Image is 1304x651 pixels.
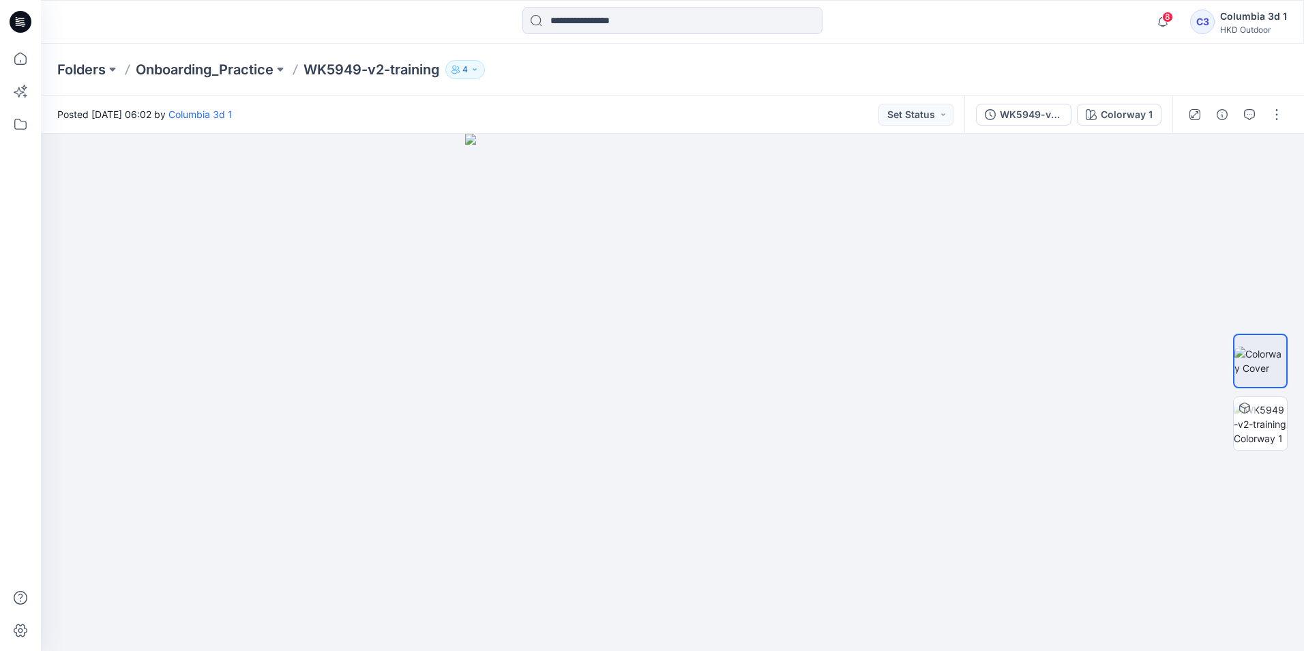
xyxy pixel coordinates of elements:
a: Columbia 3d 1 [168,108,233,120]
button: 4 [445,60,485,79]
button: Details [1211,104,1233,126]
div: WK5949-v2-training [1000,107,1063,122]
div: HKD Outdoor [1220,25,1287,35]
img: WK5949-v2-training Colorway 1 [1234,403,1287,446]
div: C3 [1190,10,1215,34]
p: WK5949-v2-training [303,60,440,79]
span: 8 [1162,12,1173,23]
a: Onboarding_Practice [136,60,273,79]
img: eyJhbGciOiJIUzI1NiIsImtpZCI6IjAiLCJzbHQiOiJzZXMiLCJ0eXAiOiJKV1QifQ.eyJkYXRhIjp7InR5cGUiOiJzdG9yYW... [465,134,880,651]
img: Colorway Cover [1234,347,1286,375]
div: Colorway 1 [1101,107,1153,122]
p: 4 [462,62,468,77]
button: Colorway 1 [1077,104,1161,126]
a: Folders [57,60,106,79]
span: Posted [DATE] 06:02 by [57,107,233,121]
div: Columbia 3d 1 [1220,8,1287,25]
button: WK5949-v2-training [976,104,1071,126]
